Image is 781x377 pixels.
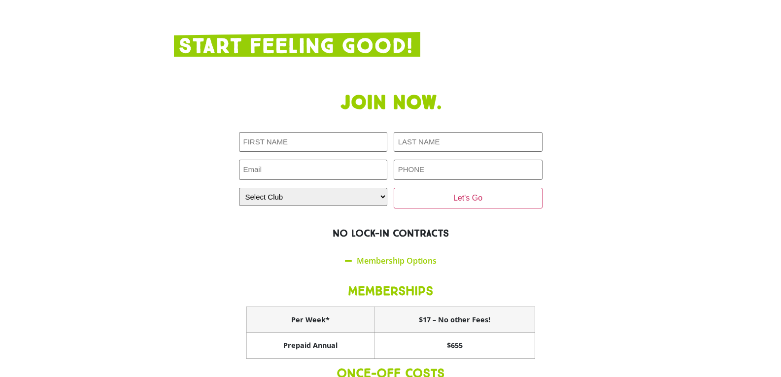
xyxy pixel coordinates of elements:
th: $17 – No other Fees! [374,307,535,333]
h3: MEMBERSHIPS [246,284,535,299]
input: Let's Go [394,188,543,208]
h1: Join now. [174,91,608,115]
th: Per Week* [246,307,374,333]
input: FIRST NAME [239,132,388,152]
input: LAST NAME [394,132,543,152]
a: Membership Options [357,255,437,266]
input: PHONE [394,160,543,180]
div: Membership Options [239,249,543,273]
h2: NO LOCK-IN CONTRACTS [174,227,608,240]
input: Email [239,160,388,180]
th: Prepaid Annual [246,333,374,359]
th: $655 [374,333,535,359]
